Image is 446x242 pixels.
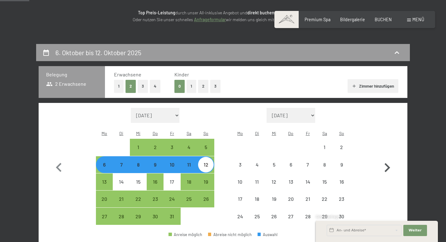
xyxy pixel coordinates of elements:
div: Anreise möglich [164,139,180,156]
button: Nächster Monat [378,108,396,225]
abbr: Donnerstag [153,131,158,136]
div: Anreise möglich [197,139,214,156]
div: Anreise möglich [113,208,130,225]
div: 14 [113,179,129,195]
div: Anreise möglich [130,156,147,173]
div: 28 [113,214,129,230]
div: Anreise nicht möglich [333,191,350,207]
a: BUCHEN [375,17,392,22]
div: Anreise nicht möglich [333,173,350,190]
span: Premium Spa [305,17,330,22]
div: 2 [147,145,163,160]
div: 10 [232,179,248,195]
div: Wed Oct 08 2025 [130,156,147,173]
div: Anreise möglich [130,191,147,207]
div: 10 [164,162,180,178]
div: Tue Nov 11 2025 [249,173,265,190]
div: Fri Oct 10 2025 [164,156,180,173]
div: Tue Oct 28 2025 [113,208,130,225]
div: Anreise nicht möglich [265,173,282,190]
div: Mon Nov 24 2025 [232,208,249,225]
div: 28 [300,214,316,230]
div: Anreise möglich [164,208,180,225]
div: Fri Oct 17 2025 [164,173,180,190]
div: Thu Nov 27 2025 [282,208,299,225]
div: Mon Nov 03 2025 [232,156,249,173]
abbr: Montag [237,131,243,136]
abbr: Dienstag [119,131,123,136]
div: Anreise möglich [130,139,147,156]
div: Anreise nicht möglich [333,156,350,173]
div: Fri Oct 31 2025 [164,208,180,225]
abbr: Dienstag [255,131,259,136]
span: Bildergalerie [340,17,365,22]
div: Sun Nov 09 2025 [333,156,350,173]
div: Mon Nov 17 2025 [232,191,249,207]
div: Anreise nicht möglich [316,191,333,207]
div: 24 [232,214,248,230]
div: 20 [97,196,112,212]
abbr: Mittwoch [136,131,140,136]
div: Tue Oct 14 2025 [113,173,130,190]
div: 17 [164,179,180,195]
div: 20 [283,196,299,212]
div: Thu Oct 30 2025 [147,208,164,225]
div: Anreise nicht möglich [130,173,147,190]
abbr: Samstag [322,131,327,136]
div: Wed Oct 22 2025 [130,191,147,207]
div: 4 [181,145,197,160]
button: Weiter [403,225,427,236]
div: Tue Oct 07 2025 [113,156,130,173]
div: 22 [130,196,146,212]
div: Anreise möglich [96,173,113,190]
div: 8 [317,162,332,178]
div: Anreise nicht möglich [316,208,333,225]
span: Menü [412,17,424,22]
div: 27 [97,214,112,230]
div: Anreise möglich [96,191,113,207]
div: 26 [198,196,214,212]
div: Thu Oct 23 2025 [147,191,164,207]
div: Sun Oct 19 2025 [197,173,214,190]
div: Fri Nov 07 2025 [299,156,316,173]
div: Anreise möglich [164,156,180,173]
div: 19 [266,196,282,212]
button: 3 [138,80,148,93]
div: Anreise nicht möglich [282,191,299,207]
div: Anreise möglich [181,139,197,156]
strong: Top Preis-Leistung [138,10,175,15]
div: Anreise möglich [147,156,164,173]
div: Thu Oct 09 2025 [147,156,164,173]
a: Anfrageformular [194,17,226,22]
div: Anreise nicht möglich [316,173,333,190]
span: Kinder [174,71,189,77]
abbr: Montag [102,131,107,136]
div: 14 [300,179,316,195]
div: Anreise möglich [181,191,197,207]
div: Wed Nov 19 2025 [265,191,282,207]
div: Anreise möglich [147,139,164,156]
div: 15 [130,179,146,195]
span: Weiter [409,228,422,233]
button: 3 [210,80,221,93]
div: Tue Nov 04 2025 [249,156,265,173]
div: Thu Nov 06 2025 [282,156,299,173]
div: Anreise nicht möglich [164,173,180,190]
div: Anreise nicht möglich [232,208,249,225]
div: Sun Oct 26 2025 [197,191,214,207]
abbr: Freitag [170,131,174,136]
div: Anreise nicht möglich [316,139,333,156]
div: Wed Nov 05 2025 [265,156,282,173]
div: 1 [130,145,146,160]
p: durch unser All-inklusive Angebot und zum ! Oder nutzen Sie unser schnelles wir melden uns gleich... [86,9,360,23]
div: Fri Nov 28 2025 [299,208,316,225]
div: Anreise nicht möglich [249,208,265,225]
div: Sat Nov 29 2025 [316,208,333,225]
div: Fri Oct 03 2025 [164,139,180,156]
div: Anreise möglich [96,156,113,173]
div: 23 [334,196,349,212]
div: 6 [283,162,299,178]
div: 11 [249,179,265,195]
div: 6 [97,162,112,178]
